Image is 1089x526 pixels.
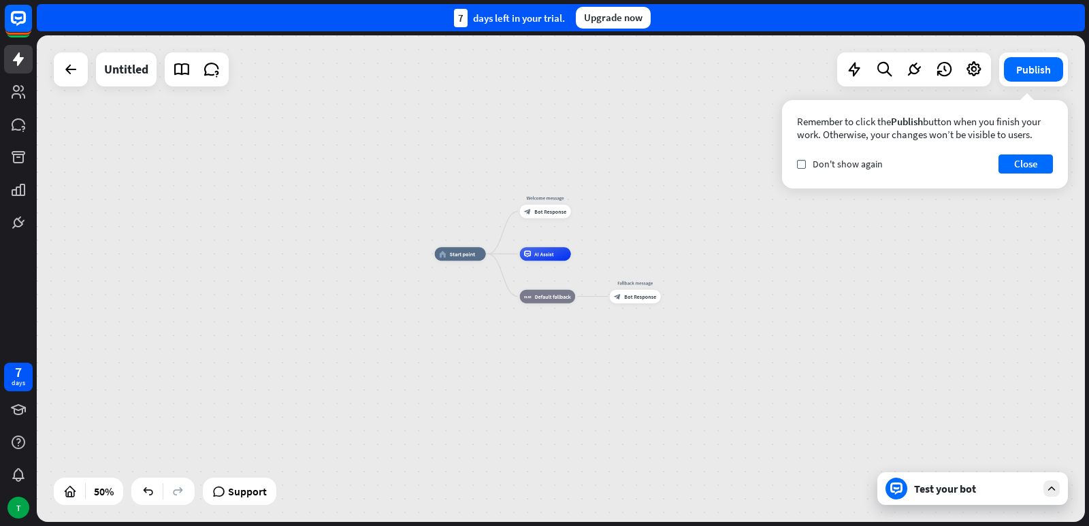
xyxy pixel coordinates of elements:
span: Default fallback [535,293,571,300]
span: Publish [891,115,923,128]
i: block_bot_response [524,208,531,215]
div: 7 [454,9,468,27]
i: block_bot_response [614,293,621,300]
span: Support [228,480,267,502]
div: Remember to click the button when you finish your work. Otherwise, your changes won’t be visible ... [797,115,1053,141]
i: block_fallback [524,293,532,300]
div: 50% [90,480,118,502]
div: days left in your trial. [454,9,565,27]
div: T [7,497,29,519]
div: Upgrade now [576,7,651,29]
span: Don't show again [813,158,883,170]
a: 7 days [4,363,33,391]
div: Test your bot [914,482,1037,495]
div: Fallback message [604,280,666,286]
button: Open LiveChat chat widget [11,5,52,46]
div: Welcome message [515,195,576,201]
div: Untitled [104,52,148,86]
button: Publish [1004,57,1063,82]
div: days [12,378,25,388]
div: 7 [15,366,22,378]
span: Bot Response [624,293,656,300]
span: Start point [450,250,476,257]
button: Close [998,154,1053,174]
span: Bot Response [534,208,566,215]
span: AI Assist [534,250,554,257]
i: home_2 [439,250,446,257]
